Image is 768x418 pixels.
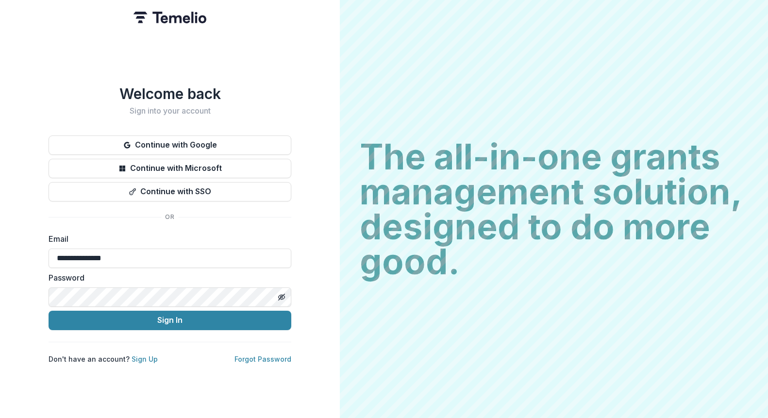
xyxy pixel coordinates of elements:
[49,354,158,364] p: Don't have an account?
[49,311,291,330] button: Sign In
[134,12,206,23] img: Temelio
[49,159,291,178] button: Continue with Microsoft
[49,272,285,284] label: Password
[49,182,291,201] button: Continue with SSO
[234,355,291,363] a: Forgot Password
[274,289,289,305] button: Toggle password visibility
[49,135,291,155] button: Continue with Google
[49,233,285,245] label: Email
[49,106,291,116] h2: Sign into your account
[132,355,158,363] a: Sign Up
[49,85,291,102] h1: Welcome back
